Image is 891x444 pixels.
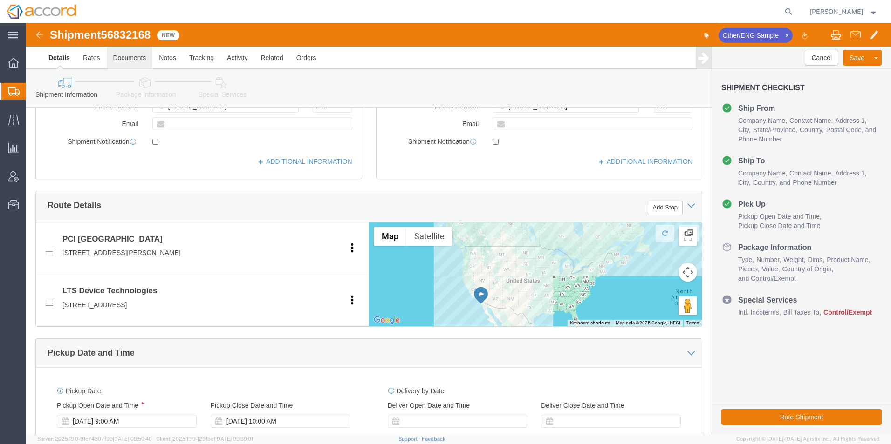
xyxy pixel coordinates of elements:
[736,435,880,443] span: Copyright © [DATE]-[DATE] Agistix Inc., All Rights Reserved
[37,436,152,442] span: Server: 2025.19.0-91c74307f99
[26,23,891,434] iframe: FS Legacy Container
[398,436,422,442] a: Support
[113,436,152,442] span: [DATE] 09:50:40
[809,6,878,17] button: [PERSON_NAME]
[215,436,253,442] span: [DATE] 09:39:01
[810,7,863,17] span: Lauren Pederson
[422,436,445,442] a: Feedback
[7,5,76,19] img: logo
[156,436,253,442] span: Client: 2025.19.0-129fbcf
